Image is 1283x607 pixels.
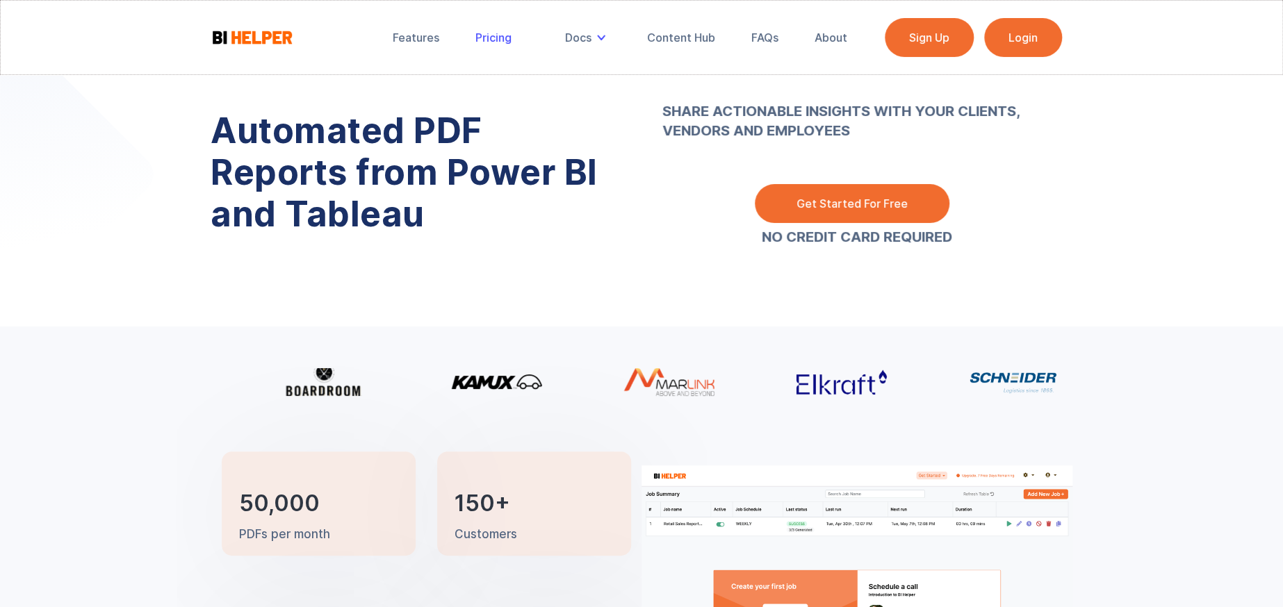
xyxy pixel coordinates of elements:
div: Pricing [475,31,512,44]
p: Customers [455,526,517,543]
a: About [805,22,857,53]
a: Content Hub [637,22,725,53]
p: PDFs per month [239,526,330,543]
a: Login [984,18,1062,57]
div: Content Hub [647,31,715,44]
a: Features [383,22,449,53]
a: FAQs [742,22,788,53]
p: ‍ [662,63,1052,160]
div: Docs [555,22,621,53]
a: NO CREDIT CARD REQUIRED [762,230,952,244]
strong: SHARE ACTIONABLE INSIGHTS WITH YOUR CLIENTS, VENDORS AND EMPLOYEES ‍ [662,63,1052,160]
h3: 150+ [455,493,510,514]
div: Features [393,31,439,44]
strong: NO CREDIT CARD REQUIRED [762,228,952,245]
h3: 50,000 [239,493,320,514]
a: Pricing [466,22,521,53]
div: FAQs [751,31,778,44]
a: Sign Up [885,18,974,57]
h1: Automated PDF Reports from Power BI and Tableau [211,110,621,235]
div: About [815,31,847,44]
a: Get Started For Free [755,184,949,223]
div: Docs [565,31,591,44]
